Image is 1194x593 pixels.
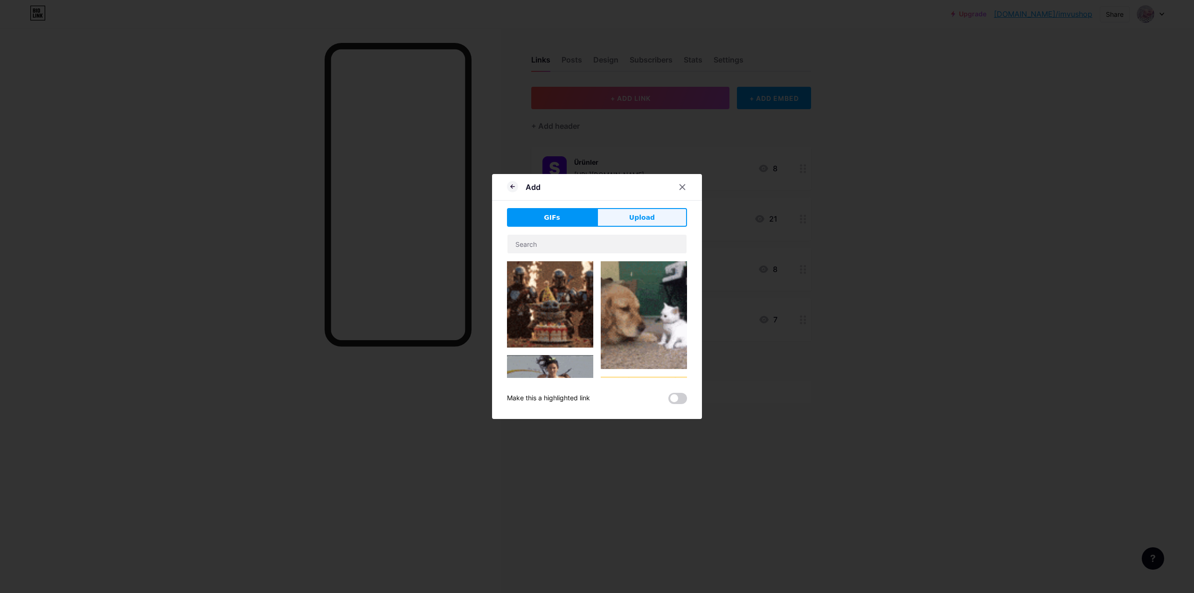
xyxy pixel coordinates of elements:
button: Upload [597,208,687,227]
img: Gihpy [507,261,593,348]
span: GIFs [544,213,560,223]
img: Gihpy [601,261,687,369]
div: Make this a highlighted link [507,393,590,404]
span: Upload [629,213,655,223]
img: Gihpy [507,355,593,441]
img: Gihpy [601,377,687,463]
div: Add [526,181,541,193]
button: GIFs [507,208,597,227]
input: Search [507,235,687,253]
